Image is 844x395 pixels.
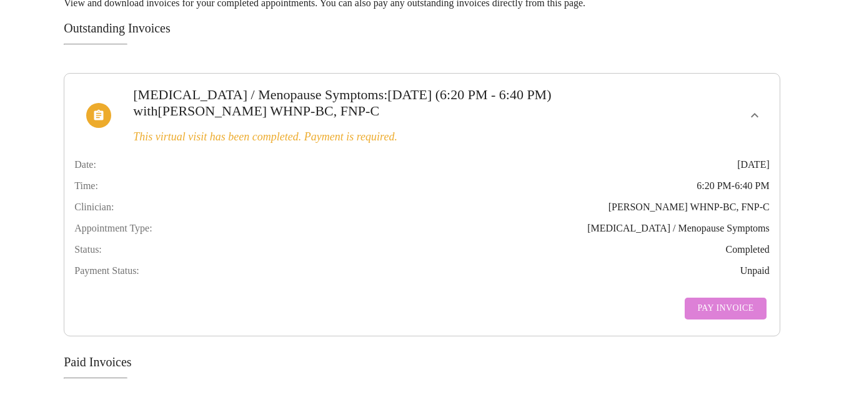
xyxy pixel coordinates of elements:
[726,244,770,255] span: Completed
[697,301,753,316] span: Pay Invoice
[587,223,770,234] span: [MEDICAL_DATA] / Menopause Symptoms
[74,244,102,255] span: Status:
[133,130,642,144] h3: This virtual visit has been completed. Payment is required.
[74,265,139,276] span: Payment Status:
[64,355,780,369] h3: Paid Invoices
[64,21,780,36] h3: Outstanding Invoices
[133,87,642,119] h3: : [DATE] (6:20 PM - 6:40 PM)
[685,298,766,319] button: Pay Invoice
[740,265,770,276] span: Unpaid
[133,103,379,119] span: with [PERSON_NAME] WHNP-BC, FNP-C
[608,202,770,213] span: [PERSON_NAME] WHNP-BC, FNP-C
[74,202,114,213] span: Clinician:
[74,180,98,192] span: Time:
[74,223,152,234] span: Appointment Type:
[682,291,769,326] a: Pay Invoice
[740,100,770,130] button: show more
[74,159,96,170] span: Date:
[697,180,769,192] span: 6:20 PM - 6:40 PM
[133,87,384,102] span: [MEDICAL_DATA] / Menopause Symptoms
[737,159,770,170] span: [DATE]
